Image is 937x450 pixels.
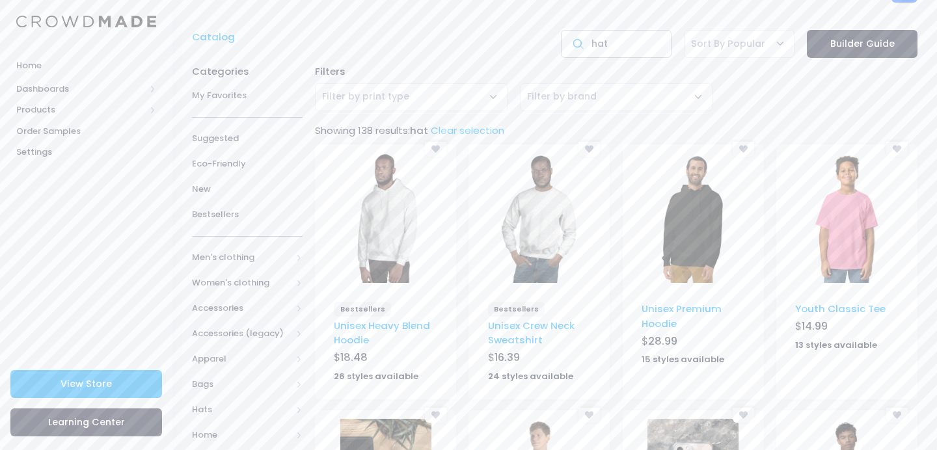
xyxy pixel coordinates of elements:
[795,319,898,337] div: $
[807,30,917,58] a: Builder Guide
[308,64,923,79] div: Filters
[527,90,597,103] span: Filter by brand
[48,416,125,429] span: Learning Center
[192,83,303,109] a: My Favorites
[495,350,520,365] span: 16.39
[334,319,430,347] a: Unisex Heavy Blend Hoodie
[684,30,794,58] span: Sort By Popular
[192,403,292,416] span: Hats
[527,90,597,103] span: Filter by brand
[642,353,724,365] strong: 15 styles available
[61,377,112,390] span: View Store
[192,183,303,196] span: New
[16,103,145,116] span: Products
[308,124,923,138] div: Showing 138 results:
[410,124,428,137] span: hat
[642,334,744,352] div: $
[192,58,303,79] div: Categories
[642,302,722,330] a: Unisex Premium Hoodie
[802,319,828,334] span: 14.99
[192,378,292,391] span: Bags
[488,319,575,347] a: Unisex Crew Neck Sweatshirt
[10,408,162,436] a: Learning Center
[192,251,292,264] span: Men's clothing
[192,208,303,221] span: Bestsellers
[322,90,409,103] span: Filter by print type
[16,146,156,159] span: Settings
[691,37,765,51] span: Sort By Popular
[488,370,573,382] strong: 24 styles available
[192,152,303,177] a: Eco-Friendly
[431,124,504,137] a: Clear selection
[315,83,508,111] span: Filter by print type
[192,157,303,170] span: Eco-Friendly
[192,132,303,145] span: Suggested
[192,276,292,289] span: Women's clothing
[488,302,545,316] span: Bestsellers
[322,90,409,103] span: Filter by print type
[10,370,162,398] a: View Store
[192,429,292,442] span: Home
[16,16,156,28] img: Logo
[192,89,303,102] span: My Favorites
[334,350,437,368] div: $
[795,302,886,315] a: Youth Classic Tee
[192,352,292,365] span: Apparel
[334,370,418,382] strong: 26 styles available
[192,30,241,44] a: Catalog
[192,327,292,340] span: Accessories (legacy)
[16,83,145,96] span: Dashboards
[520,83,713,111] span: Filter by brand
[192,302,292,315] span: Accessories
[561,30,672,58] input: Search products
[340,350,368,365] span: 18.48
[192,126,303,152] a: Suggested
[334,302,391,316] span: Bestsellers
[648,334,677,349] span: 28.99
[192,177,303,202] a: New
[16,59,156,72] span: Home
[192,202,303,228] a: Bestsellers
[16,125,156,138] span: Order Samples
[795,339,877,351] strong: 13 styles available
[488,350,591,368] div: $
